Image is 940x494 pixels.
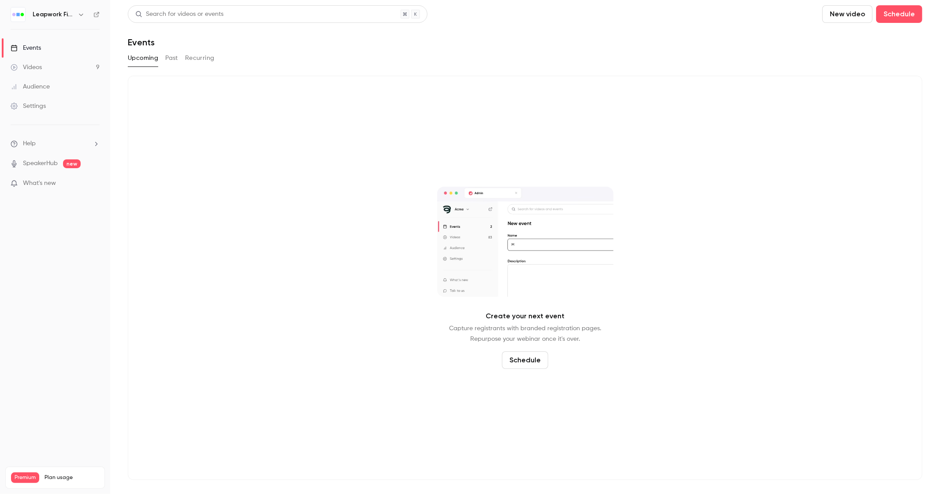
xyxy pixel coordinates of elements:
p: Create your next event [486,311,565,321]
p: Capture registrants with branded registration pages. Repurpose your webinar once it's over. [449,323,601,344]
h6: Leapwork Field [33,10,74,19]
div: Settings [11,102,46,111]
li: help-dropdown-opener [11,139,100,148]
span: Premium [11,472,39,483]
button: New video [822,5,873,23]
h1: Events [128,37,155,48]
span: What's new [23,179,56,188]
img: Leapwork Field [11,7,25,22]
button: Recurring [185,51,215,65]
button: Schedule [502,351,548,369]
div: Videos [11,63,42,72]
span: new [63,159,81,168]
span: Help [23,139,36,148]
div: Search for videos or events [135,10,223,19]
span: Plan usage [45,474,99,481]
button: Schedule [876,5,922,23]
button: Upcoming [128,51,158,65]
div: Audience [11,82,50,91]
div: Events [11,44,41,52]
iframe: Noticeable Trigger [89,180,100,188]
button: Past [165,51,178,65]
a: SpeakerHub [23,159,58,168]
